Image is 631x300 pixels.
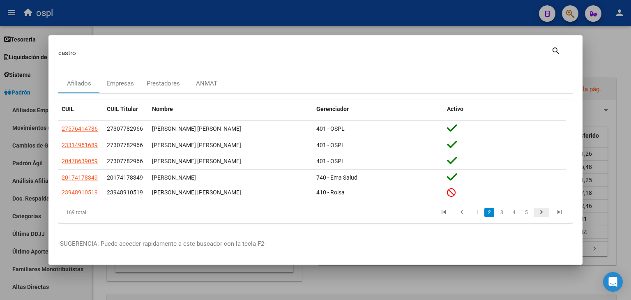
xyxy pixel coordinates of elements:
[107,189,143,196] span: 23948910519
[62,142,98,148] span: 23314951689
[58,239,573,249] p: -SUGERENCIA: Puede acceder rapidamente a este buscador con la tecla F2-
[316,189,345,196] span: 410 - Roisa
[149,100,313,118] datatable-header-cell: Nombre
[509,208,519,217] a: 4
[62,189,98,196] span: 23948910519
[107,158,143,164] span: 27307782966
[508,205,520,219] li: page 4
[152,173,310,182] div: [PERSON_NAME]
[316,142,345,148] span: 401 - OSPL
[67,79,91,88] div: Afiliados
[107,142,143,148] span: 27307782966
[107,106,138,112] span: CUIL Titular
[196,79,217,88] div: ANMAT
[316,158,345,164] span: 401 - OSPL
[62,158,98,164] span: 20478639059
[316,125,345,132] span: 401 - OSPL
[152,188,310,197] div: [PERSON_NAME] [PERSON_NAME]
[58,100,104,118] datatable-header-cell: CUIL
[497,208,507,217] a: 3
[471,205,483,219] li: page 1
[152,124,310,134] div: [PERSON_NAME] [PERSON_NAME]
[62,125,98,132] span: 27576414736
[552,208,567,217] a: go to last page
[152,106,173,112] span: Nombre
[152,157,310,166] div: [PERSON_NAME] [PERSON_NAME]
[58,202,160,223] div: 169 total
[454,208,470,217] a: go to previous page
[152,141,310,150] div: [PERSON_NAME] [PERSON_NAME]
[316,174,357,181] span: 740 - Ema Salud
[436,208,451,217] a: go to first page
[534,208,549,217] a: go to next page
[104,100,149,118] datatable-header-cell: CUIL Titular
[62,174,98,181] span: 20174178349
[495,205,508,219] li: page 3
[107,174,143,181] span: 20174178349
[551,45,561,55] mat-icon: search
[603,272,623,292] div: Open Intercom Messenger
[147,79,180,88] div: Prestadores
[444,100,566,118] datatable-header-cell: Activo
[483,205,495,219] li: page 2
[106,79,134,88] div: Empresas
[316,106,349,112] span: Gerenciador
[107,125,143,132] span: 27307782966
[472,208,482,217] a: 1
[521,208,531,217] a: 5
[313,100,444,118] datatable-header-cell: Gerenciador
[520,205,532,219] li: page 5
[484,208,494,217] a: 2
[62,106,74,112] span: CUIL
[447,106,463,112] span: Activo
